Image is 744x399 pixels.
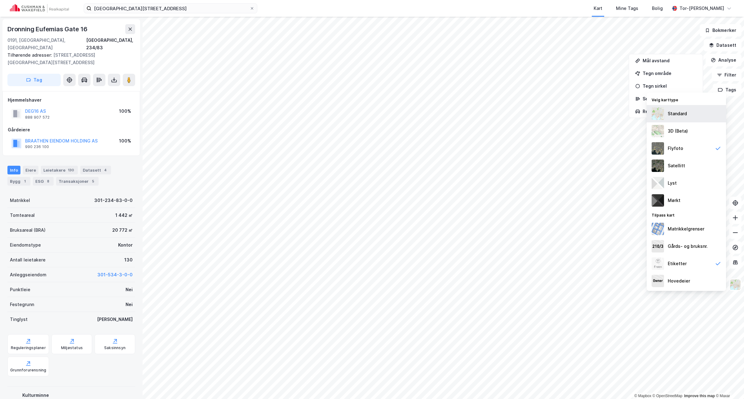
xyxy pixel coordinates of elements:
div: Kulturminne [22,392,133,399]
div: Mål avstand [643,58,697,63]
img: 9k= [652,160,664,172]
div: Festegrunn [10,301,34,308]
img: Z [652,125,664,137]
div: Tegn område [643,71,697,76]
img: Z [652,107,664,120]
div: Miljøstatus [61,345,83,350]
div: 990 236 100 [25,144,49,149]
div: Gårdeiere [8,126,135,134]
input: Søk på adresse, matrikkel, gårdeiere, leietakere eller personer [91,4,250,13]
div: 20 772 ㎡ [112,226,133,234]
iframe: Chat Widget [713,369,744,399]
div: Tor-[PERSON_NAME] [680,5,724,12]
div: 130 [67,167,75,173]
img: luj3wr1y2y3+OchiMxRmMxRlscgabnMEmZ7DJGWxyBpucwSZnsMkZbHIGm5zBJmewyRlscgabnMEmZ7DJGWxyBpucwSZnsMkZ... [652,177,664,189]
div: 100% [119,107,131,115]
img: Z [652,142,664,155]
div: Kontrollprogram for chat [713,369,744,399]
div: Grunnforurensning [10,368,46,373]
img: cushman-wakefield-realkapital-logo.202ea83816669bd177139c58696a8fa1.svg [10,4,69,13]
div: 8 [45,178,51,184]
div: Mine Tags [616,5,638,12]
div: Lyst [668,179,677,187]
a: Mapbox [634,394,651,398]
div: 0191, [GEOGRAPHIC_DATA], [GEOGRAPHIC_DATA] [7,37,86,51]
div: Punktleie [10,286,30,293]
div: Matrikkel [10,197,30,204]
button: Bokmerker [700,24,742,37]
div: Reguleringsplaner [11,345,46,350]
div: 888 907 572 [25,115,50,120]
div: 130 [124,256,133,264]
div: 301-234-83-0-0 [94,197,133,204]
div: Eiere [23,166,38,174]
div: Satellitt [668,162,685,169]
div: [GEOGRAPHIC_DATA], 234/83 [86,37,135,51]
img: Z [652,257,664,270]
span: Tilhørende adresser: [7,52,53,58]
div: Nei [126,286,133,293]
button: Tag [7,74,61,86]
div: Kart [594,5,602,12]
button: 301-534-3-0-0 [97,271,133,278]
div: Datasett [80,166,111,174]
div: Reisetidsanalyse [643,109,697,114]
button: Analyse [706,54,742,66]
img: cadastreKeys.547ab17ec502f5a4ef2b.jpeg [652,240,664,252]
img: majorOwner.b5e170eddb5c04bfeeff.jpeg [652,275,664,287]
div: Standard [668,110,687,117]
div: Transaksjoner [56,177,99,186]
div: Bolig [652,5,663,12]
div: 1 [22,178,28,184]
div: Etiketter [668,260,687,267]
div: 1 442 ㎡ [115,212,133,219]
button: Tags [713,84,742,96]
div: 5 [90,178,96,184]
div: Se demografi [643,96,697,101]
div: Anleggseiendom [10,271,46,278]
div: Matrikkelgrenser [668,225,704,233]
div: ESG [33,177,54,186]
div: Mørkt [668,197,680,204]
div: Flyfoto [668,145,683,152]
div: Gårds- og bruksnr. [668,243,708,250]
div: Tegn sirkel [643,83,697,89]
div: Velg karttype [647,94,726,105]
div: Tilpass kart [647,209,726,220]
div: 100% [119,137,131,145]
div: Info [7,166,20,174]
img: cadastreBorders.cfe08de4b5ddd52a10de.jpeg [652,223,664,235]
div: Bygg [7,177,30,186]
img: Z [729,279,741,291]
button: Filter [712,69,742,81]
div: 3D (Beta) [668,127,688,135]
div: Nei [126,301,133,308]
div: 4 [102,167,108,173]
div: Hovedeier [668,277,690,285]
a: Improve this map [684,394,715,398]
div: Hjemmelshaver [8,96,135,104]
div: [PERSON_NAME] [97,316,133,323]
div: Eiendomstype [10,241,41,249]
div: Tinglyst [10,316,28,323]
a: OpenStreetMap [653,394,683,398]
div: [STREET_ADDRESS][GEOGRAPHIC_DATA][STREET_ADDRESS] [7,51,130,66]
div: Dronning Eufemias Gate 16 [7,24,89,34]
div: Tomteareal [10,212,35,219]
div: Antall leietakere [10,256,46,264]
div: Leietakere [41,166,78,174]
button: Datasett [704,39,742,51]
div: Bruksareal (BRA) [10,226,46,234]
div: Saksinnsyn [104,345,126,350]
img: nCdM7BzjoCAAAAAElFTkSuQmCC [652,194,664,207]
div: Kontor [118,241,133,249]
